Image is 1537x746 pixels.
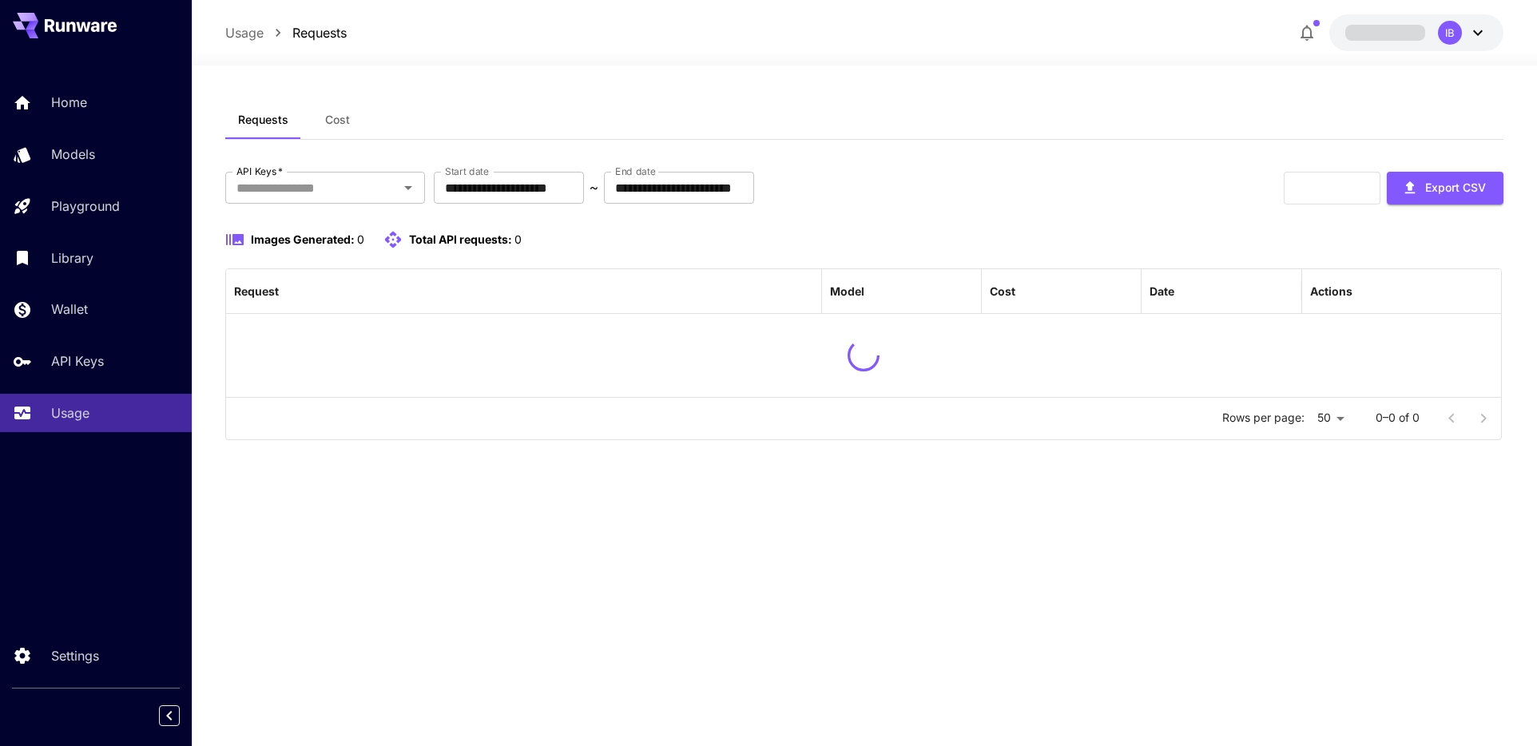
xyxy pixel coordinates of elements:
[357,232,364,246] span: 0
[1150,284,1174,298] div: Date
[225,23,264,42] a: Usage
[990,284,1015,298] div: Cost
[1387,172,1503,204] button: Export CSV
[325,113,350,127] span: Cost
[1376,410,1420,426] p: 0–0 of 0
[1310,284,1352,298] div: Actions
[615,165,655,178] label: End date
[51,248,93,268] p: Library
[445,165,489,178] label: Start date
[51,646,99,665] p: Settings
[1438,21,1462,45] div: IB
[51,196,120,216] p: Playground
[514,232,522,246] span: 0
[590,178,598,197] p: ~
[830,284,864,298] div: Model
[234,284,279,298] div: Request
[51,145,95,164] p: Models
[51,351,104,371] p: API Keys
[159,705,180,726] button: Collapse sidebar
[51,300,88,319] p: Wallet
[51,93,87,112] p: Home
[1222,410,1305,426] p: Rows per page:
[397,177,419,199] button: Open
[51,403,89,423] p: Usage
[238,113,288,127] span: Requests
[1329,14,1503,51] button: IB
[292,23,347,42] a: Requests
[236,165,283,178] label: API Keys
[409,232,512,246] span: Total API requests:
[171,701,192,730] div: Collapse sidebar
[225,23,347,42] nav: breadcrumb
[1311,407,1350,430] div: 50
[251,232,355,246] span: Images Generated:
